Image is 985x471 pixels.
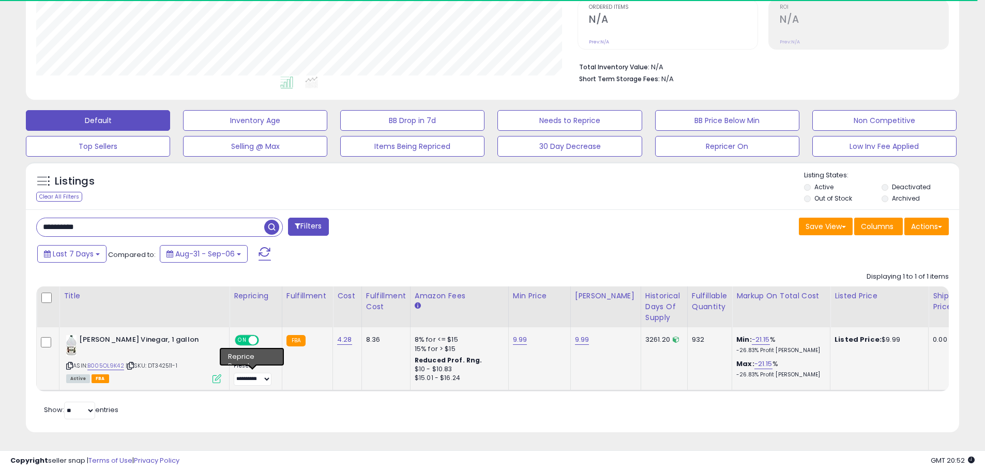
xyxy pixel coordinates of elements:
[286,335,306,346] small: FBA
[835,335,882,344] b: Listed Price:
[366,335,402,344] div: 8.36
[415,344,501,354] div: 15% for > $15
[575,291,637,301] div: [PERSON_NAME]
[835,335,920,344] div: $9.99
[55,174,95,189] h5: Listings
[692,291,728,312] div: Fulfillable Quantity
[337,291,357,301] div: Cost
[236,336,249,345] span: ON
[736,359,754,369] b: Max:
[415,365,501,374] div: $10 - $10.83
[736,291,826,301] div: Markup on Total Cost
[44,405,118,415] span: Show: entries
[415,301,421,311] small: Amazon Fees.
[286,291,328,301] div: Fulfillment
[814,194,852,203] label: Out of Stock
[10,455,48,465] strong: Copyright
[234,362,274,386] div: Preset:
[736,371,822,378] p: -26.83% Profit [PERSON_NAME]
[736,359,822,378] div: %
[257,336,274,345] span: OFF
[288,218,328,236] button: Filters
[26,110,170,131] button: Default
[835,291,924,301] div: Listed Price
[812,110,957,131] button: Non Competitive
[892,183,931,191] label: Deactivated
[37,245,107,263] button: Last 7 Days
[88,455,132,465] a: Terms of Use
[415,291,504,301] div: Amazon Fees
[692,335,724,344] div: 932
[575,335,589,345] a: 9.99
[732,286,830,327] th: The percentage added to the cost of goods (COGS) that forms the calculator for Min & Max prices.
[175,249,235,259] span: Aug-31 - Sep-06
[234,351,274,360] div: Amazon AI *
[736,347,822,354] p: -26.83% Profit [PERSON_NAME]
[892,194,920,203] label: Archived
[799,218,853,235] button: Save View
[812,136,957,157] button: Low Inv Fee Applied
[804,171,959,180] p: Listing States:
[126,361,177,370] span: | SKU: DT342511-1
[736,335,822,354] div: %
[92,374,109,383] span: FBA
[645,291,683,323] div: Historical Days Of Supply
[736,335,752,344] b: Min:
[645,335,679,344] div: 3261.20
[87,361,124,370] a: B005OL9K42
[366,291,406,312] div: Fulfillment Cost
[415,356,482,364] b: Reduced Prof. Rng.
[10,456,179,466] div: seller snap | |
[66,335,221,382] div: ASIN:
[854,218,903,235] button: Columns
[79,335,205,347] b: [PERSON_NAME] Vinegar, 1 gallon
[26,136,170,157] button: Top Sellers
[904,218,949,235] button: Actions
[867,272,949,282] div: Displaying 1 to 1 of 1 items
[36,192,82,202] div: Clear All Filters
[497,110,642,131] button: Needs to Reprice
[752,335,770,345] a: -21.15
[497,136,642,157] button: 30 Day Decrease
[134,455,179,465] a: Privacy Policy
[655,136,799,157] button: Repricer On
[513,291,566,301] div: Min Price
[66,335,77,356] img: 31Zje3ab-hL._SL40_.jpg
[66,374,90,383] span: All listings currently available for purchase on Amazon
[931,455,975,465] span: 2025-09-14 20:52 GMT
[183,136,327,157] button: Selling @ Max
[234,291,278,301] div: Repricing
[655,110,799,131] button: BB Price Below Min
[340,136,484,157] button: Items Being Repriced
[861,221,893,232] span: Columns
[337,335,352,345] a: 4.28
[415,374,501,383] div: $15.01 - $16.24
[513,335,527,345] a: 9.99
[933,335,950,344] div: 0.00
[814,183,834,191] label: Active
[340,110,484,131] button: BB Drop in 7d
[64,291,225,301] div: Title
[183,110,327,131] button: Inventory Age
[933,291,953,312] div: Ship Price
[160,245,248,263] button: Aug-31 - Sep-06
[754,359,772,369] a: -21.15
[415,335,501,344] div: 8% for <= $15
[53,249,94,259] span: Last 7 Days
[108,250,156,260] span: Compared to:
